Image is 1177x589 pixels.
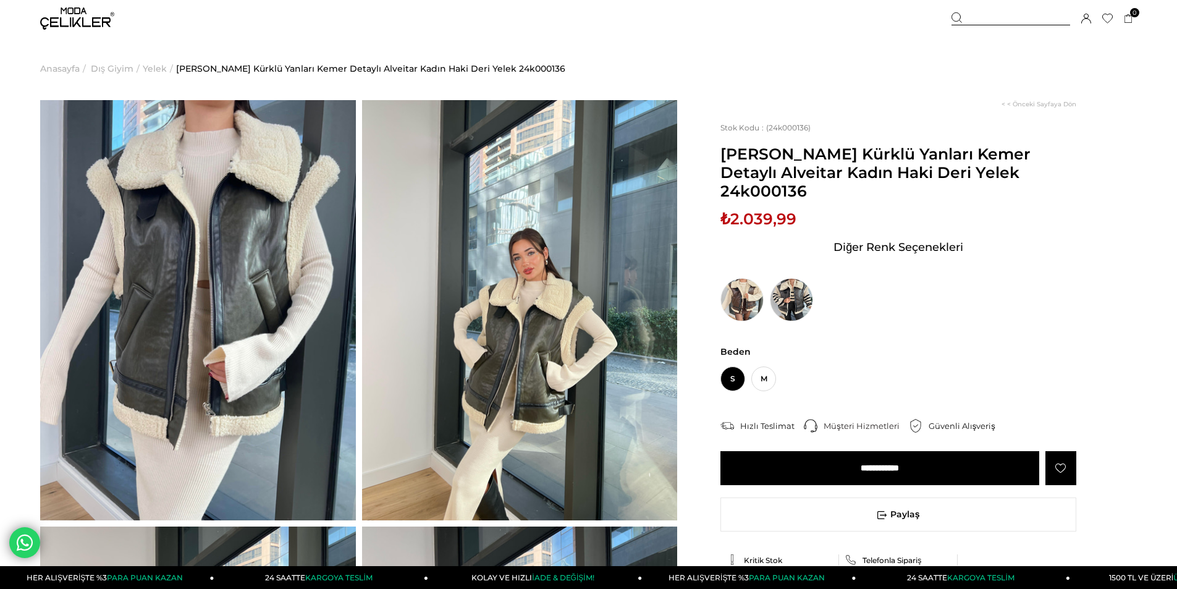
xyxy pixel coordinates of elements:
img: logo [40,7,114,30]
span: PARA PUAN KAZAN [749,573,825,582]
span: 0 [1130,8,1139,17]
li: > [40,37,89,100]
a: Kritik Stok [727,554,833,566]
a: < < Önceki Sayfaya Dön [1002,100,1076,108]
span: ₺2.039,99 [720,210,796,228]
img: security.png [909,419,922,433]
span: KARGOYA TESLİM [305,573,372,582]
span: M [751,367,776,391]
img: call-center.png [804,419,817,433]
div: Müşteri Hizmetleri [824,420,909,431]
img: shipping.png [720,419,734,433]
span: Stok Kodu [720,123,766,132]
a: [PERSON_NAME] Kürklü Yanları Kemer Detaylı Alveitar Kadın Haki Deri Yelek 24k000136 [176,37,565,100]
span: İADE & DEĞİŞİM! [532,573,594,582]
div: Güvenli Alışveriş [929,420,1005,431]
span: Telefonla Sipariş [863,556,921,565]
img: Alveitar Deri Yelek 24k000136 [40,100,356,520]
a: Dış Giyim [91,37,133,100]
a: Telefonla Sipariş [845,554,951,566]
img: Alveitar Deri Yelek 24k000136 [362,100,678,520]
span: Paylaş [721,498,1076,531]
a: Anasayfa [40,37,80,100]
a: 0 [1124,14,1133,23]
span: S [720,367,745,391]
a: KOLAY VE HIZLIİADE & DEĞİŞİM! [428,566,642,589]
span: Diğer Renk Seçenekleri [833,237,963,257]
img: İçi Vegan Kürklü Yanları Kemer Detaylı Alveitar Kadın Kahve Deri Yelek 24k000136 [720,278,764,321]
a: Favorilere Ekle [1045,451,1076,485]
span: (24k000136) [720,123,811,132]
img: İçi Vegan Kürklü Yanları Kemer Detaylı Alveitar Kadın Antrasit Deri Yelek 24k000136 [770,278,813,321]
a: HER ALIŞVERİŞTE %3PARA PUAN KAZAN [642,566,856,589]
a: 24 SAATTEKARGOYA TESLİM [856,566,1070,589]
a: 24 SAATTEKARGOYA TESLİM [214,566,428,589]
span: KARGOYA TESLİM [947,573,1014,582]
a: Yelek [143,37,167,100]
span: Kritik Stok [744,556,782,565]
div: Hızlı Teslimat [740,420,804,431]
span: [PERSON_NAME] Kürklü Yanları Kemer Detaylı Alveitar Kadın Haki Deri Yelek 24k000136 [720,145,1076,200]
span: PARA PUAN KAZAN [107,573,183,582]
li: > [143,37,176,100]
span: Beden [720,346,1076,357]
li: > [91,37,143,100]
